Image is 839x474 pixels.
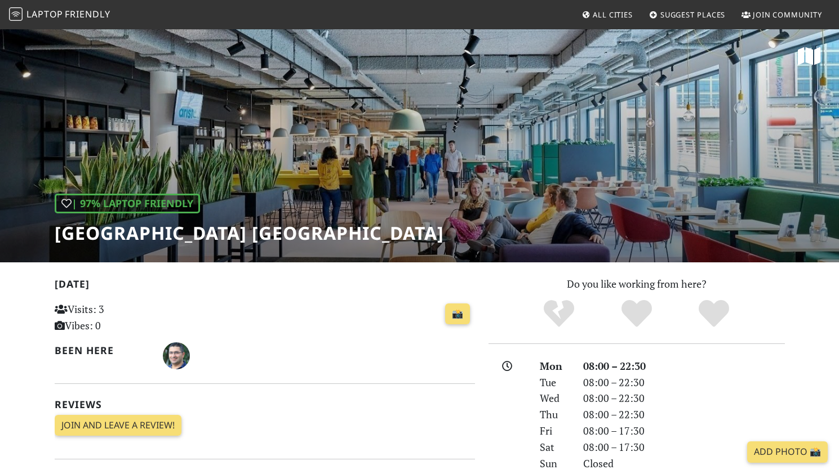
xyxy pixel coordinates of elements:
a: 📸 [445,303,470,325]
a: Add Photo 📸 [747,441,828,463]
div: Wed [533,390,576,406]
div: | 97% Laptop Friendly [55,194,200,213]
p: Visits: 3 Vibes: 0 [55,301,186,334]
div: 08:00 – 22:30 [576,390,792,406]
a: Join and leave a review! [55,415,181,436]
div: 08:00 – 22:30 [576,406,792,423]
div: Definitely! [675,298,753,329]
a: LaptopFriendly LaptopFriendly [9,5,110,25]
p: Do you like working from here? [489,276,785,292]
div: Fri [533,423,576,439]
div: Tue [533,374,576,391]
div: 08:00 – 17:30 [576,423,792,439]
span: Suggest Places [660,10,726,20]
span: Join Community [753,10,822,20]
h2: Been here [55,345,150,356]
h2: [DATE] [55,278,475,294]
div: No [520,298,598,329]
span: Ahmet Baysa [163,348,190,361]
h1: [GEOGRAPHIC_DATA] [GEOGRAPHIC_DATA] [55,222,444,244]
span: Friendly [65,8,110,20]
div: Sun [533,455,576,472]
a: All Cities [577,5,637,25]
span: Laptop [26,8,63,20]
img: LaptopFriendly [9,7,23,21]
span: All Cities [593,10,633,20]
a: Join Community [737,5,827,25]
div: Thu [533,406,576,423]
div: Mon [533,358,576,374]
div: Closed [576,455,792,472]
div: 08:00 – 22:30 [576,358,792,374]
div: Sat [533,439,576,455]
img: 1797-ahmet.jpg [163,342,190,369]
div: 08:00 – 22:30 [576,374,792,391]
h2: Reviews [55,399,475,410]
div: 08:00 – 17:30 [576,439,792,455]
div: Yes [598,298,676,329]
a: Suggest Places [645,5,730,25]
